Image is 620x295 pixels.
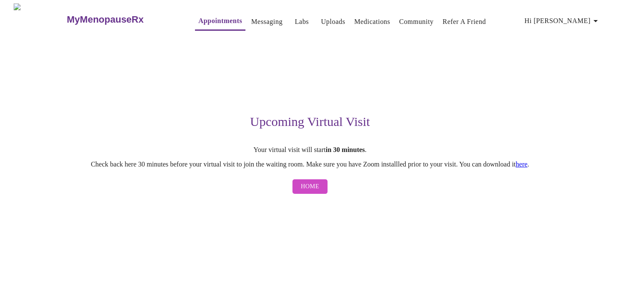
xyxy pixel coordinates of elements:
[47,146,573,154] p: Your virtual visit will start .
[288,13,316,30] button: Labs
[321,16,345,28] a: Uploads
[47,161,573,168] p: Check back here 30 minutes before your virtual visit to join the waiting room. Make sure you have...
[439,13,490,30] button: Refer a Friend
[195,12,245,31] button: Appointments
[14,3,66,35] img: MyMenopauseRx Logo
[525,15,601,27] span: Hi [PERSON_NAME]
[516,161,528,168] a: here
[301,181,319,192] span: Home
[66,5,178,35] a: MyMenopauseRx
[354,16,390,28] a: Medications
[251,16,282,28] a: Messaging
[67,14,144,25] h3: MyMenopauseRx
[351,13,393,30] button: Medications
[396,13,437,30] button: Community
[326,146,365,153] strong: in 30 minutes
[399,16,434,28] a: Community
[292,179,328,194] button: Home
[521,12,604,29] button: Hi [PERSON_NAME]
[198,15,242,27] a: Appointments
[290,175,330,199] a: Home
[248,13,286,30] button: Messaging
[47,114,573,129] h3: Upcoming Virtual Visit
[443,16,486,28] a: Refer a Friend
[295,16,309,28] a: Labs
[318,13,349,30] button: Uploads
